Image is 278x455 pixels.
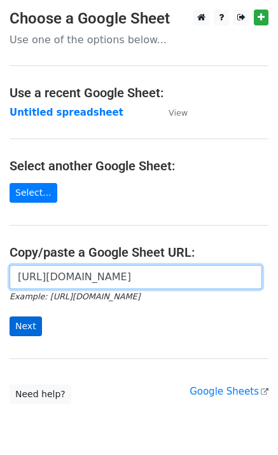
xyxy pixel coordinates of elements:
p: Use one of the options below... [10,33,268,46]
a: Need help? [10,384,71,404]
h4: Use a recent Google Sheet: [10,85,268,100]
a: Google Sheets [190,386,268,397]
small: Example: [URL][DOMAIN_NAME] [10,292,140,301]
small: View [169,108,188,118]
a: Untitled spreadsheet [10,107,123,118]
input: Next [10,316,42,336]
h3: Choose a Google Sheet [10,10,268,28]
a: Select... [10,183,57,203]
iframe: Chat Widget [214,394,278,455]
h4: Select another Google Sheet: [10,158,268,173]
input: Paste your Google Sheet URL here [10,265,262,289]
h4: Copy/paste a Google Sheet URL: [10,245,268,260]
a: View [156,107,188,118]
